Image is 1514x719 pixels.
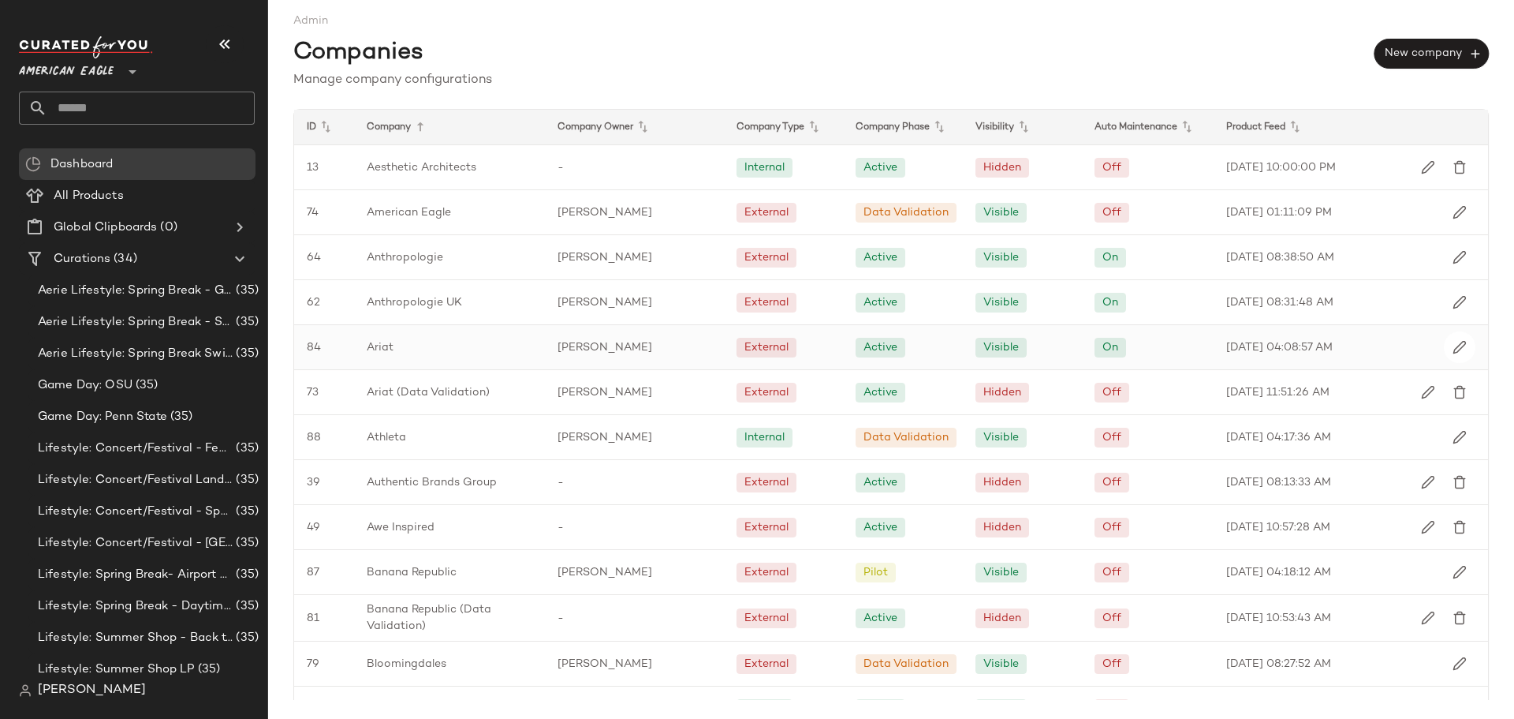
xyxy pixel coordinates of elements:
[1102,204,1121,221] div: Off
[367,294,462,311] span: Anthropologie UK
[1452,611,1467,625] img: svg%3e
[1421,160,1435,174] img: svg%3e
[50,155,113,174] span: Dashboard
[1102,474,1121,491] div: Off
[863,429,949,446] div: Data Validation
[367,564,457,581] span: Banana Republic
[557,159,564,176] span: -
[1374,39,1489,69] button: New company
[1452,565,1467,579] img: svg%3e
[367,474,497,491] span: Authentic Brands Group
[367,601,532,635] span: Banana Republic (Data Validation)
[1452,205,1467,219] img: svg%3e
[307,656,319,672] span: 79
[233,282,259,300] span: (35)
[863,610,897,627] div: Active
[557,610,564,627] span: -
[1226,656,1331,672] span: [DATE] 08:27:52 AM
[1226,294,1333,311] span: [DATE] 08:31:48 AM
[54,187,124,205] span: All Products
[1102,294,1118,311] div: On
[233,345,259,363] span: (35)
[25,156,41,172] img: svg%3e
[863,294,897,311] div: Active
[1226,204,1332,221] span: [DATE] 01:11:09 PM
[1452,250,1467,264] img: svg%3e
[38,661,195,679] span: Lifestyle: Summer Shop LP
[983,384,1021,401] div: Hidden
[983,204,1019,221] div: Visible
[744,159,785,176] div: Internal
[293,36,423,71] span: Companies
[1421,385,1435,399] img: svg%3e
[367,204,451,221] span: American Eagle
[545,110,724,144] div: Company Owner
[557,564,652,581] span: [PERSON_NAME]
[19,684,32,697] img: svg%3e
[307,610,319,627] span: 81
[367,519,434,536] span: Awe Inspired
[1102,384,1121,401] div: Off
[963,110,1082,144] div: Visibility
[233,629,259,647] span: (35)
[863,384,897,401] div: Active
[233,597,259,616] span: (35)
[557,656,652,672] span: [PERSON_NAME]
[557,474,564,491] span: -
[1226,249,1334,266] span: [DATE] 08:38:50 AM
[19,54,114,82] span: American Eagle
[38,408,167,426] span: Game Day: Penn State
[38,313,233,331] span: Aerie Lifestyle: Spring Break - Sporty
[1452,430,1467,444] img: svg%3e
[38,471,233,489] span: Lifestyle: Concert/Festival Landing Page
[1421,520,1435,534] img: svg%3e
[307,339,321,356] span: 84
[38,681,146,700] span: [PERSON_NAME]
[233,534,259,552] span: (35)
[1102,610,1121,627] div: Off
[110,250,137,268] span: (34)
[233,440,259,458] span: (35)
[367,249,443,266] span: Anthropologie
[354,110,545,144] div: Company
[983,610,1021,627] div: Hidden
[744,474,789,491] div: External
[843,110,962,144] div: Company Phase
[983,429,1019,446] div: Visible
[1226,610,1331,627] span: [DATE] 10:53:43 AM
[19,36,153,58] img: cfy_white_logo.C9jOOHJF.svg
[1452,657,1467,671] img: svg%3e
[307,519,320,536] span: 49
[38,282,233,300] span: Aerie Lifestyle: Spring Break - Girly/Femme
[1102,429,1121,446] div: Off
[1082,110,1214,144] div: Auto Maintenance
[744,249,789,266] div: External
[293,71,1489,90] div: Manage company configurations
[38,566,233,584] span: Lifestyle: Spring Break- Airport Style
[195,661,221,679] span: (35)
[983,159,1021,176] div: Hidden
[983,474,1021,491] div: Hidden
[557,384,652,401] span: [PERSON_NAME]
[54,250,110,268] span: Curations
[1421,611,1435,625] img: svg%3e
[367,384,490,401] span: Ariat (Data Validation)
[1452,475,1467,489] img: svg%3e
[307,429,321,446] span: 88
[1452,340,1467,354] img: svg%3e
[744,294,789,311] div: External
[863,249,897,266] div: Active
[1226,474,1331,491] span: [DATE] 08:13:33 AM
[38,597,233,616] span: Lifestyle: Spring Break - Daytime Casual
[863,656,949,672] div: Data Validation
[863,339,897,356] div: Active
[307,249,321,266] span: 64
[744,610,789,627] div: External
[983,656,1019,672] div: Visible
[863,519,897,536] div: Active
[1384,47,1479,61] span: New company
[744,204,789,221] div: External
[557,519,564,536] span: -
[1226,564,1331,581] span: [DATE] 04:18:12 AM
[233,503,259,521] span: (35)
